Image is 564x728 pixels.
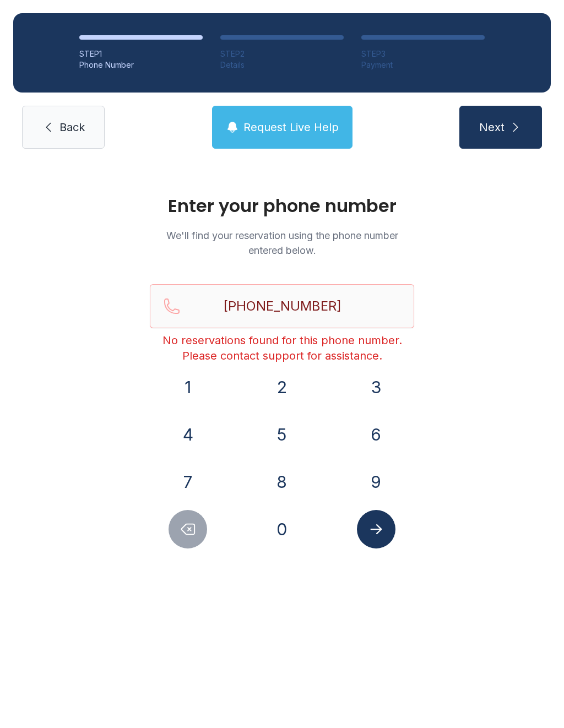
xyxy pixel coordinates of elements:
[357,415,395,454] button: 6
[243,119,339,135] span: Request Live Help
[220,59,344,70] div: Details
[361,59,485,70] div: Payment
[79,48,203,59] div: STEP 1
[150,333,414,363] div: No reservations found for this phone number. Please contact support for assistance.
[169,415,207,454] button: 4
[169,510,207,548] button: Delete number
[479,119,505,135] span: Next
[357,463,395,501] button: 9
[263,510,301,548] button: 0
[220,48,344,59] div: STEP 2
[263,368,301,406] button: 2
[263,415,301,454] button: 5
[150,197,414,215] h1: Enter your phone number
[263,463,301,501] button: 8
[169,463,207,501] button: 7
[79,59,203,70] div: Phone Number
[150,284,414,328] input: Reservation phone number
[59,119,85,135] span: Back
[361,48,485,59] div: STEP 3
[357,510,395,548] button: Submit lookup form
[169,368,207,406] button: 1
[150,228,414,258] p: We'll find your reservation using the phone number entered below.
[357,368,395,406] button: 3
